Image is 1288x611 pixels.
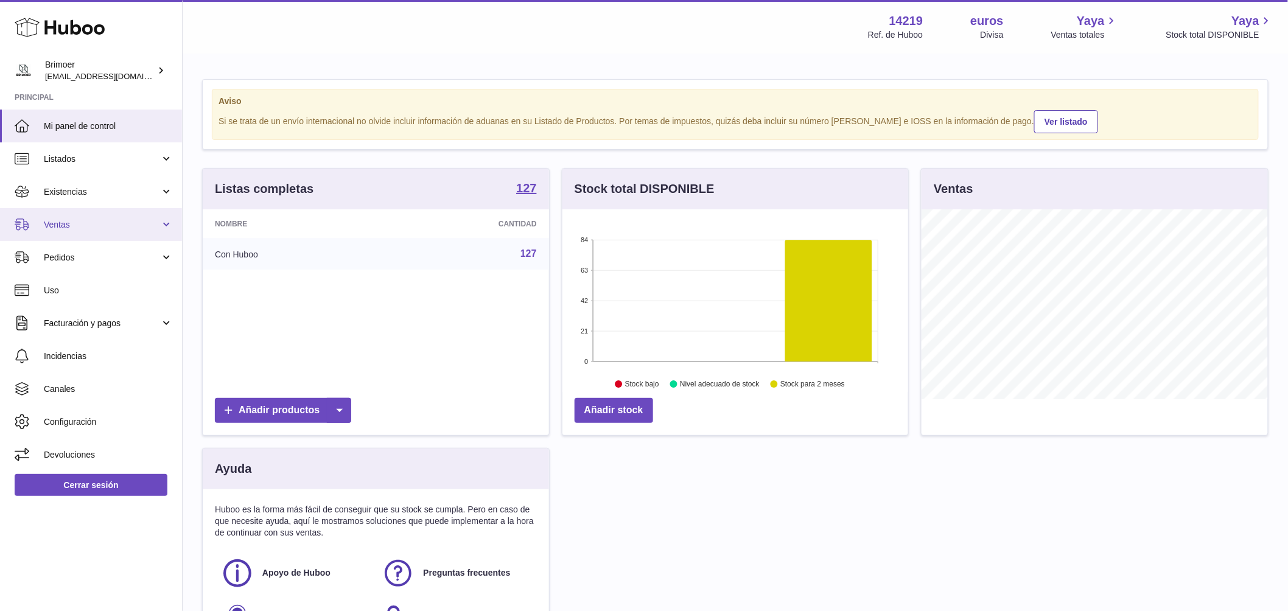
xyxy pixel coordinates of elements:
[1231,14,1259,27] font: Yaya
[219,117,1034,127] font: Si se trata de un envío internacional no olvide incluir información de aduanas en su Listado de P...
[44,253,75,262] font: Pedidos
[581,327,588,335] text: 21
[934,182,973,195] font: Ventas
[1051,30,1105,40] font: Ventas totales
[44,187,87,197] font: Existencias
[215,182,313,195] font: Listas completas
[581,267,588,274] text: 63
[581,236,588,243] text: 84
[575,182,715,195] font: Stock total DISPONIBLE
[44,417,96,427] font: Configuración
[44,318,121,328] font: Facturación y pagos
[516,182,536,197] a: 127
[625,380,659,389] text: Stock bajo
[581,297,588,304] text: 42
[239,405,320,415] font: Añadir productos
[44,450,95,459] font: Devoluciones
[382,557,530,590] a: Preguntas frecuentes
[1077,14,1105,27] font: Yaya
[215,398,351,423] a: Añadir productos
[45,71,179,81] font: [EMAIL_ADDRESS][DOMAIN_NAME]
[889,14,923,27] font: 14219
[15,474,167,496] a: Cerrar sesión
[215,249,258,259] font: Con Huboo
[44,384,75,394] font: Canales
[970,14,1003,27] font: euros
[423,568,510,578] font: Preguntas frecuentes
[1034,110,1098,133] a: Ver listado
[1051,13,1119,41] a: Yaya Ventas totales
[868,30,923,40] font: Ref. de Huboo
[1045,117,1088,127] font: Ver listado
[575,398,653,423] a: Añadir stock
[63,480,118,490] font: Cerrar sesión
[1166,30,1259,40] font: Stock total DISPONIBLE
[15,93,54,102] font: Principal
[680,380,760,389] text: Nivel adecuado de stock
[45,60,75,69] font: Brimoer
[981,30,1004,40] font: Divisa
[44,121,116,131] font: Mi panel de control
[215,505,534,537] font: Huboo es la forma más fácil de conseguir que su stock se cumpla. Pero en caso de que necesite ayu...
[1166,13,1273,41] a: Yaya Stock total DISPONIBLE
[15,61,33,80] img: oroses@renuevo.es
[584,358,588,365] text: 0
[584,405,643,415] font: Añadir stock
[221,557,369,590] a: Apoyo de Huboo
[520,248,537,259] a: 127
[44,154,75,164] font: Listados
[516,181,536,195] font: 127
[215,220,247,228] font: Nombre
[780,380,845,389] text: Stock para 2 meses
[44,285,59,295] font: Uso
[219,96,242,106] font: Aviso
[44,351,86,361] font: Incidencias
[44,220,70,229] font: Ventas
[262,568,331,578] font: Apoyo de Huboo
[499,220,537,228] font: Cantidad
[215,462,251,475] font: Ayuda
